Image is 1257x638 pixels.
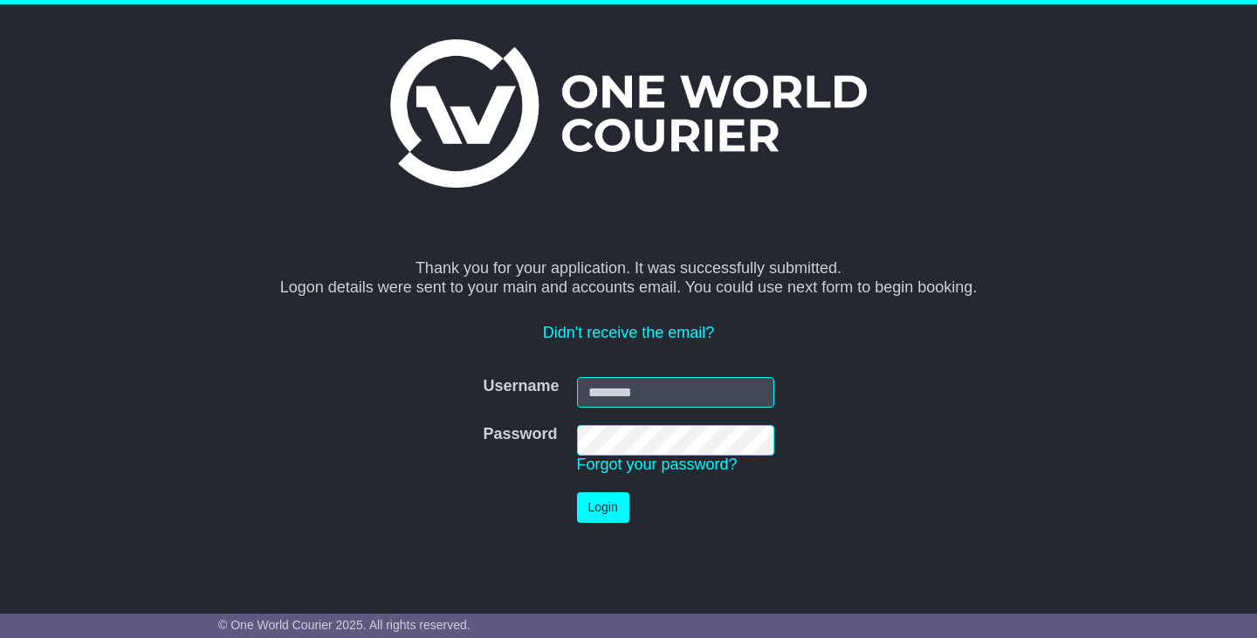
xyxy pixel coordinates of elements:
[577,492,629,523] button: Login
[280,259,978,296] span: Thank you for your application. It was successfully submitted. Logon details were sent to your ma...
[390,39,867,188] img: One World
[483,425,557,444] label: Password
[483,377,559,396] label: Username
[543,324,715,341] a: Didn't receive the email?
[218,618,471,632] span: © One World Courier 2025. All rights reserved.
[577,456,738,473] a: Forgot your password?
